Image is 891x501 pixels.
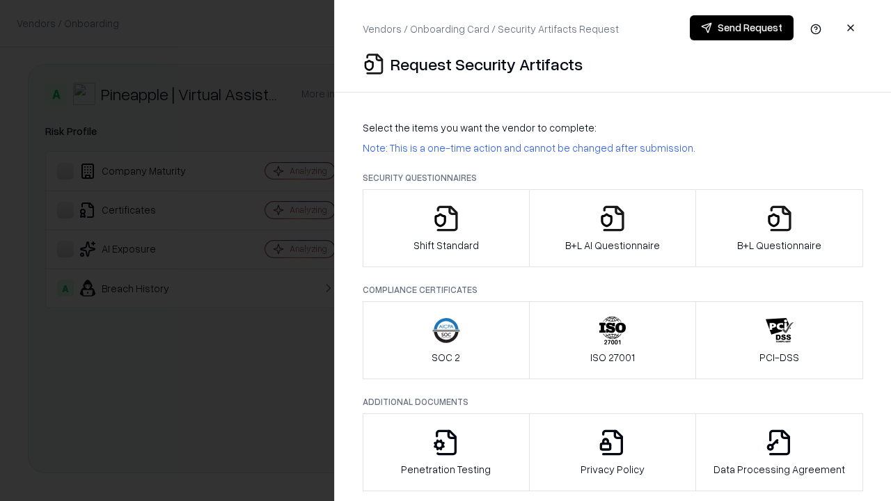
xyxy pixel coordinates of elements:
p: Shift Standard [413,238,479,253]
p: Penetration Testing [401,462,491,477]
p: Security Questionnaires [363,172,863,184]
button: B+L AI Questionnaire [529,189,697,267]
button: Data Processing Agreement [695,413,863,491]
p: Data Processing Agreement [713,462,845,477]
button: Privacy Policy [529,413,697,491]
p: SOC 2 [432,350,460,365]
p: Note: This is a one-time action and cannot be changed after submission. [363,141,863,155]
p: PCI-DSS [759,350,799,365]
p: Compliance Certificates [363,284,863,296]
button: PCI-DSS [695,301,863,379]
p: B+L Questionnaire [737,238,821,253]
button: Shift Standard [363,189,530,267]
button: SOC 2 [363,301,530,379]
p: ISO 27001 [590,350,635,365]
p: B+L AI Questionnaire [565,238,660,253]
p: Privacy Policy [581,462,645,477]
button: Send Request [690,15,794,40]
p: Request Security Artifacts [391,53,583,75]
button: ISO 27001 [529,301,697,379]
p: Vendors / Onboarding Card / Security Artifacts Request [363,22,619,36]
button: Penetration Testing [363,413,530,491]
p: Select the items you want the vendor to complete: [363,120,863,135]
button: B+L Questionnaire [695,189,863,267]
p: Additional Documents [363,396,863,408]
